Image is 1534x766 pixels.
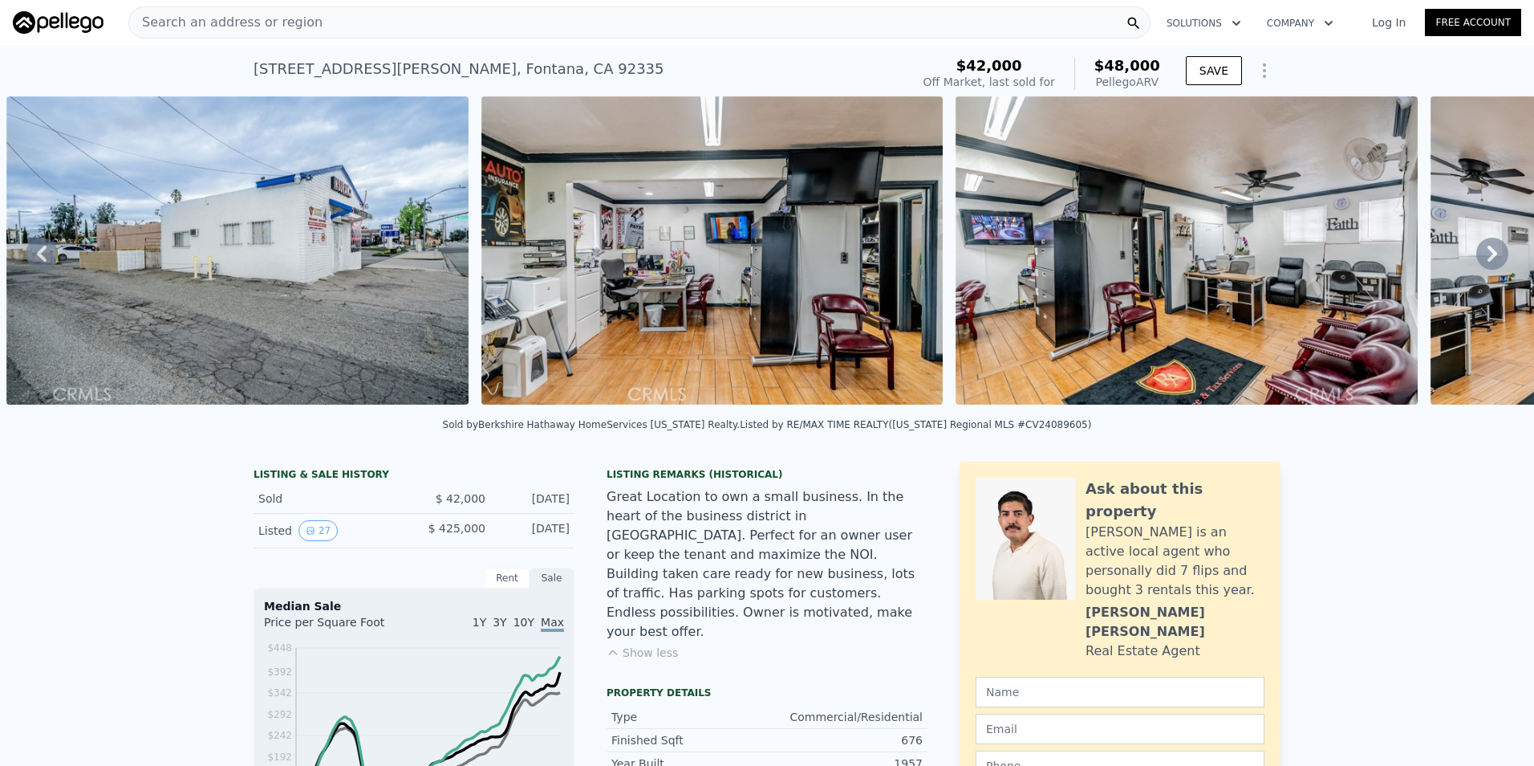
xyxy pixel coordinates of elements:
[1086,642,1200,661] div: Real Estate Agent
[1254,9,1346,38] button: Company
[956,57,1022,74] span: $42,000
[443,419,741,430] div: Sold by Berkshire Hathaway HomeServices [US_STATE] Realty .
[976,714,1264,744] input: Email
[607,487,927,642] div: Great Location to own a small business. In the heart of the business district in [GEOGRAPHIC_DATA...
[530,568,574,589] div: Sale
[498,520,570,541] div: [DATE]
[1248,55,1280,87] button: Show Options
[1425,9,1521,36] a: Free Account
[607,645,678,661] button: Show less
[1186,56,1242,85] button: SAVE
[611,732,767,748] div: Finished Sqft
[129,13,323,32] span: Search an address or region
[607,687,927,699] div: Property details
[767,709,923,725] div: Commercial/Residential
[254,468,574,484] div: LISTING & SALE HISTORY
[767,732,923,748] div: 676
[740,419,1091,430] div: Listed by RE/MAX TIME REALTY ([US_STATE] Regional MLS #CV24089605)
[498,491,570,507] div: [DATE]
[541,616,564,632] span: Max
[258,491,401,507] div: Sold
[956,96,1418,405] img: Sale: 160540507 Parcel: 125387735
[6,96,469,405] img: Sale: 160540507 Parcel: 125387735
[1086,603,1264,642] div: [PERSON_NAME] [PERSON_NAME]
[267,687,292,699] tspan: $342
[1094,57,1160,74] span: $48,000
[611,709,767,725] div: Type
[254,58,664,80] div: [STREET_ADDRESS][PERSON_NAME] , Fontana , CA 92335
[436,492,485,505] span: $ 42,000
[493,616,506,629] span: 3Y
[1086,478,1264,523] div: Ask about this property
[1154,9,1254,38] button: Solutions
[267,666,292,678] tspan: $392
[976,677,1264,707] input: Name
[267,730,292,741] tspan: $242
[513,616,534,629] span: 10Y
[485,568,530,589] div: Rent
[473,616,486,629] span: 1Y
[267,642,292,654] tspan: $448
[13,11,103,34] img: Pellego
[607,468,927,481] div: Listing Remarks (Historical)
[1086,523,1264,600] div: [PERSON_NAME] is an active local agent who personally did 7 flips and bought 3 rentals this year.
[923,74,1055,90] div: Off Market, last sold for
[298,520,338,541] button: View historical data
[258,520,401,541] div: Listed
[267,709,292,720] tspan: $292
[481,96,944,405] img: Sale: 160540507 Parcel: 125387735
[428,522,485,535] span: $ 425,000
[1353,14,1425,31] a: Log In
[1094,74,1160,90] div: Pellego ARV
[264,614,414,640] div: Price per Square Foot
[267,752,292,763] tspan: $192
[264,598,564,614] div: Median Sale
